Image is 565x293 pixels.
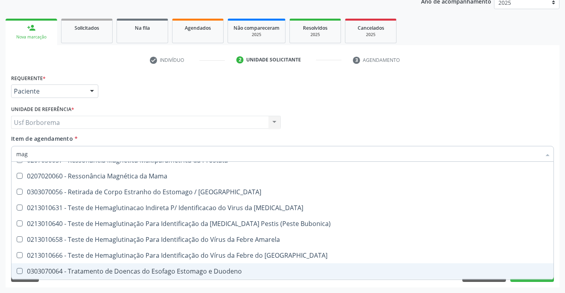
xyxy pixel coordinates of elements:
span: Na fila [135,25,150,31]
div: 2025 [295,32,335,38]
div: 0303070064 - Tratamento de Doencas do Esofago Estomago e Duodeno [16,268,549,274]
div: 0213010640 - Teste de Hemaglutinação Para Identificação da [MEDICAL_DATA] Pestis (Peste Bubonica) [16,220,549,227]
div: 0213010666 - Teste de Hemaglutinação Para Identificação do Vírus da Febre do [GEOGRAPHIC_DATA] [16,252,549,259]
div: 2 [236,56,243,63]
span: Solicitados [75,25,99,31]
div: 2025 [351,32,391,38]
span: Cancelados [358,25,384,31]
div: person_add [27,23,36,32]
div: Unidade solicitante [246,56,301,63]
div: 0213010658 - Teste de Hemaglutinação Para Identificação do Vírus da Febre Amarela [16,236,549,243]
span: Agendados [185,25,211,31]
span: Resolvidos [303,25,328,31]
div: 0303070056 - Retirada de Corpo Estranho do Estomago / [GEOGRAPHIC_DATA] [16,189,549,195]
div: 0207020060 - Ressonância Magnética da Mama [16,173,549,179]
input: Buscar por procedimentos [16,146,541,162]
label: Requerente [11,72,46,84]
div: Nova marcação [11,34,52,40]
span: Paciente [14,87,82,95]
div: 2025 [234,32,280,38]
label: Unidade de referência [11,103,74,116]
span: Não compareceram [234,25,280,31]
span: Item de agendamento [11,135,73,142]
div: 0213010631 - Teste de Hemaglutinacao Indireta P/ Identificacao do Virus da [MEDICAL_DATA] [16,205,549,211]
